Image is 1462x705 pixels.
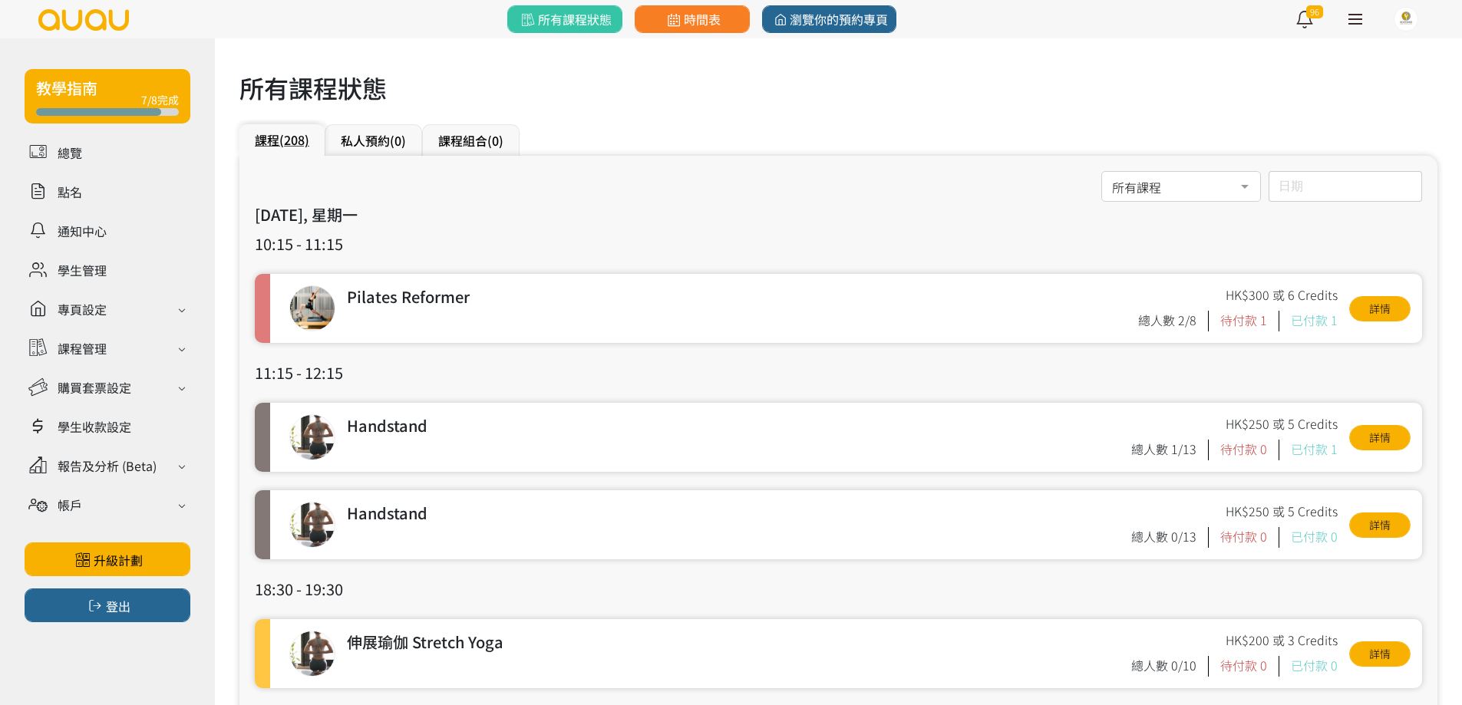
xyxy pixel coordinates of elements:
[1349,425,1411,450] a: 詳情
[58,456,157,475] div: 報告及分析 (Beta)
[37,9,130,31] img: logo.svg
[341,131,406,150] a: 私人預約(0)
[1138,311,1209,331] div: 總人數 2/8
[239,69,1437,106] h1: 所有課程狀態
[1220,440,1279,460] div: 待付款 0
[487,131,503,150] span: (0)
[1226,414,1338,440] div: HK$250 或 5 Credits
[438,131,503,150] a: 課程組合(0)
[664,10,720,28] span: 時間表
[58,378,131,397] div: 購買套票設定
[1291,527,1338,548] div: 已付款 0
[1306,5,1323,18] span: 96
[255,361,1422,384] h3: 11:15 - 12:15
[347,502,1127,527] div: Handstand
[1112,176,1250,195] span: 所有課程
[1226,631,1338,656] div: HK$200 或 3 Credits
[1291,440,1338,460] div: 已付款 1
[255,130,309,149] a: 課程(208)
[1291,656,1338,677] div: 已付款 0
[58,496,82,514] div: 帳戶
[347,285,1134,311] div: Pilates Reformer
[25,588,190,622] button: 登出
[58,339,107,357] div: 課程管理
[1349,641,1411,667] a: 詳情
[255,578,1422,601] h3: 18:30 - 19:30
[1131,527,1209,548] div: 總人數 0/13
[347,631,1127,656] div: 伸展瑜伽 Stretch Yoga
[390,131,406,150] span: (0)
[347,414,1127,440] div: Handstand
[1226,285,1338,311] div: HK$300 或 6 Credits
[1220,311,1279,331] div: 待付款 1
[1349,296,1411,321] a: 詳情
[518,10,611,28] span: 所有課程狀態
[1131,440,1209,460] div: 總人數 1/13
[1226,502,1338,527] div: HK$250 或 5 Credits
[255,203,1422,226] h3: [DATE], 星期一
[1220,527,1279,548] div: 待付款 0
[1269,171,1422,202] input: 日期
[1131,656,1209,677] div: 總人數 0/10
[58,300,107,318] div: 專頁設定
[279,130,309,149] span: (208)
[255,232,1422,255] h3: 10:15 - 11:15
[762,5,896,33] a: 瀏覽你的預約專頁
[771,10,888,28] span: 瀏覽你的預約專頁
[1349,512,1411,538] a: 詳情
[635,5,750,33] a: 時間表
[507,5,622,33] a: 所有課程狀態
[25,542,190,576] a: 升級計劃
[1220,656,1279,677] div: 待付款 0
[1291,311,1338,331] div: 已付款 1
